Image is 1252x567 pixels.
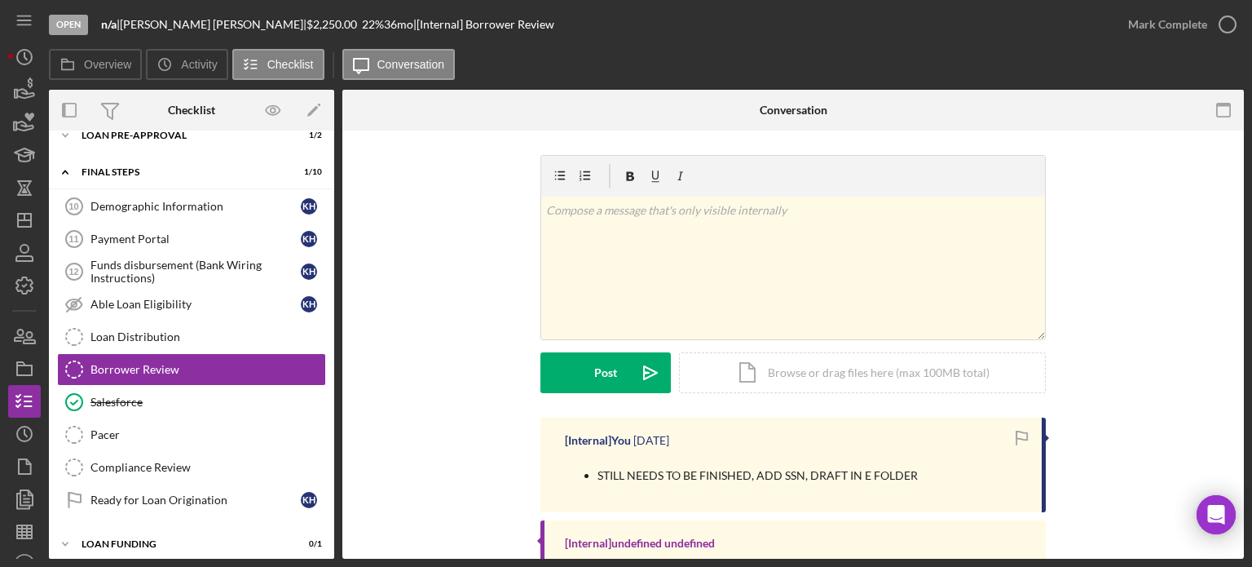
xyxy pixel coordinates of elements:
[633,434,669,447] time: 2025-08-14 15:55
[301,231,317,247] div: K H
[377,58,445,71] label: Conversation
[594,352,617,393] div: Post
[90,233,301,246] div: Payment Portal
[90,396,325,409] div: Salesforce
[90,428,325,441] div: Pacer
[68,267,78,277] tspan: 12
[90,330,325,343] div: Loan Distribution
[90,363,325,376] div: Borrower Review
[301,198,317,215] div: K H
[293,539,322,549] div: 0 / 1
[146,49,227,80] button: Activity
[384,18,413,31] div: 36 mo
[49,15,88,35] div: Open
[120,18,306,31] div: [PERSON_NAME] [PERSON_NAME] |
[57,419,326,451] a: Pacer
[413,18,554,31] div: | [Internal] Borrower Review
[1197,495,1236,534] div: Open Intercom Messenger
[301,296,317,312] div: K H
[342,49,456,80] button: Conversation
[1112,8,1244,41] button: Mark Complete
[267,58,314,71] label: Checklist
[293,167,322,177] div: 1 / 10
[57,321,326,353] a: Loan Distribution
[84,58,131,71] label: Overview
[90,298,301,311] div: Able Loan Eligibility
[57,484,326,516] a: Ready for Loan OriginationKH
[301,492,317,508] div: K H
[57,255,326,288] a: 12Funds disbursement (Bank Wiring Instructions)KH
[49,49,142,80] button: Overview
[68,234,78,244] tspan: 11
[565,434,631,447] div: [Internal] You
[82,131,281,140] div: Loan Pre-Approval
[597,467,918,485] p: STILL NEEDS TO BE FINISHED, ADD SSN, DRAFT IN E FOLDER
[90,494,301,507] div: Ready for Loan Origination
[181,58,217,71] label: Activity
[565,537,715,550] div: [Internal] undefined undefined
[57,353,326,386] a: Borrower Review
[57,386,326,419] a: Salesforce
[362,18,384,31] div: 22 %
[82,539,281,549] div: Loan Funding
[101,18,120,31] div: |
[57,451,326,484] a: Compliance Review
[57,190,326,223] a: 10Demographic InformationKH
[232,49,324,80] button: Checklist
[101,17,117,31] b: n/a
[82,167,281,177] div: FINAL STEPS
[1128,8,1207,41] div: Mark Complete
[90,461,325,474] div: Compliance Review
[57,288,326,321] a: Able Loan EligibilityKH
[168,104,215,117] div: Checklist
[68,202,78,211] tspan: 10
[301,264,317,280] div: K H
[540,352,671,393] button: Post
[293,131,322,140] div: 1 / 2
[306,18,362,31] div: $2,250.00
[90,259,301,285] div: Funds disbursement (Bank Wiring Instructions)
[90,200,301,213] div: Demographic Information
[760,104,827,117] div: Conversation
[57,223,326,255] a: 11Payment PortalKH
